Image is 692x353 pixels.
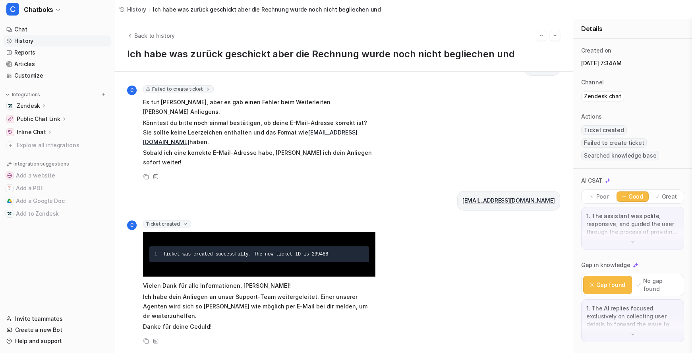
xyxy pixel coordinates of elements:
p: Vielen Dank für alle Informationen, [PERSON_NAME]! [143,281,375,291]
p: Good [628,193,643,201]
img: down-arrow [630,332,636,337]
span: Chatboks [24,4,53,15]
p: 1. The AI replies focused exclusively on collecting user details to forward the issue to a suppor... [586,304,679,328]
a: [EMAIL_ADDRESS][DOMAIN_NAME] [462,197,555,204]
a: Reports [3,47,111,58]
p: Integrations [12,92,40,98]
img: Next session [552,32,558,39]
span: C [6,3,19,16]
a: History [119,5,146,14]
p: Zendesk chat [584,92,621,100]
a: Chat [3,24,111,35]
img: explore all integrations [6,141,14,149]
img: Add a PDF [7,186,12,191]
span: Ticket was created successfully. The new ticket ID is 299488 [163,252,328,257]
button: Go to previous session [536,30,547,41]
p: Channel [581,78,604,86]
p: Zendesk [17,102,40,110]
p: Created on [581,47,611,55]
p: Gap in knowledge [581,261,630,269]
img: Add to Zendesk [7,211,12,216]
span: Ticket created [143,220,191,228]
span: / [149,5,151,14]
button: Go to next session [550,30,560,41]
p: Danke für deine Geduld! [143,322,375,332]
button: Add a Google DocAdd a Google Doc [3,195,111,207]
img: Previous session [539,32,544,39]
p: Integration suggestions [14,160,69,168]
img: Add a website [7,173,12,178]
p: Es tut [PERSON_NAME], aber es gab einen Fehler beim Weiterleiten [PERSON_NAME] Anliegens. [143,98,375,117]
p: No gap found [643,277,678,293]
div: Details [573,19,692,39]
button: Add to ZendeskAdd to Zendesk [3,207,111,220]
img: menu_add.svg [101,92,106,98]
img: Inline Chat [8,130,13,135]
div: 1 [154,250,157,259]
span: C [127,220,137,230]
a: Articles [3,59,111,70]
img: down-arrow [630,239,636,245]
p: Actions [581,113,602,121]
span: Searched knowledge base [581,151,659,160]
h1: Ich habe was zurück geschickt aber die Rechnung wurde noch nicht begliechen und [127,49,560,60]
p: AI CSAT [581,177,603,185]
img: expand menu [5,92,10,98]
p: Great [662,193,677,201]
a: Explore all integrations [3,140,111,151]
p: Poor [596,193,609,201]
p: 1. The assistant was polite, responsive, and guided the user through the process of providing nec... [586,212,679,236]
p: Gap found [596,281,625,289]
span: Explore all integrations [17,139,108,152]
button: Back to history [127,31,175,40]
span: Ich habe was zurück geschickt aber die Rechnung wurde noch nicht begliechen und [153,5,381,14]
p: Sobald ich eine korrekte E-Mail-Adresse habe, [PERSON_NAME] ich dein Anliegen sofort weiter! [143,148,375,167]
span: History [127,5,146,14]
a: Customize [3,70,111,81]
a: History [3,35,111,47]
p: Public Chat Link [17,115,60,123]
a: Create a new Bot [3,324,111,335]
button: Add a websiteAdd a website [3,169,111,182]
span: Failed to create ticket [581,138,647,148]
p: [DATE] 7:34AM [581,59,684,67]
p: Inline Chat [17,128,46,136]
a: Invite teammates [3,313,111,324]
img: Add a Google Doc [7,199,12,203]
button: Integrations [3,91,43,99]
span: Ticket created [581,125,627,135]
p: Könntest du bitte noch einmal bestätigen, ob deine E-Mail-Adresse korrekt ist? Sie sollte keine L... [143,118,375,147]
img: Public Chat Link [8,117,13,121]
span: C [127,86,137,95]
img: Zendesk [8,103,13,108]
p: Ich habe dein Anliegen an unser Support-Team weitergeleitet. Einer unserer Agenten wird sich so [... [143,292,375,321]
span: Back to history [134,31,175,40]
button: Add a PDFAdd a PDF [3,182,111,195]
span: Failed to create ticket [143,85,214,93]
a: [EMAIL_ADDRESS][DOMAIN_NAME] [143,129,358,145]
a: Help and support [3,335,111,347]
